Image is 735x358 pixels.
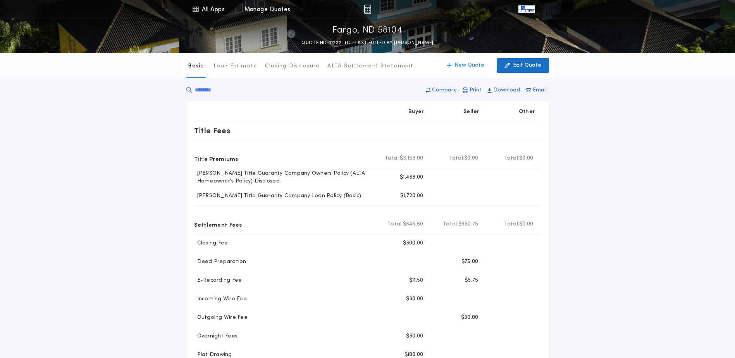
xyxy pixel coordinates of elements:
p: Closing Fee [194,239,228,247]
button: Print [460,83,484,97]
p: $30.00 [406,332,423,340]
p: Compare [432,86,457,94]
span: $3,153.00 [400,155,423,162]
b: Total: [504,155,520,162]
p: Settlement Fees [194,218,242,231]
p: Title Fees [194,124,231,137]
span: $0.00 [519,220,533,228]
p: $1,433.00 [400,174,423,181]
b: Total: [443,220,458,228]
p: $300.00 [403,239,423,247]
p: QUOTE ND-11222-TC - LAST EDITED BY [PERSON_NAME] [301,39,433,47]
p: Fargo, ND 58104 [332,24,403,37]
p: ALTA Settlement Statement [327,62,413,70]
p: [PERSON_NAME] Title Guaranty Company Owners Policy (ALTA Homeowner's Policy) Disclosed [194,170,375,185]
p: Title Premiums [194,152,238,165]
button: New Quote [439,58,492,73]
button: Download [485,83,522,97]
button: Email [523,83,549,97]
p: Email [533,86,547,94]
p: Other [518,108,535,116]
button: Compare [423,83,459,97]
b: Total: [385,155,400,162]
b: Total: [449,155,465,162]
p: $75.00 [461,258,479,266]
p: $5.75 [465,277,478,284]
p: $11.50 [409,277,423,284]
p: Closing Disclosure [265,62,320,70]
p: Outgoing Wire Fee [194,314,248,322]
p: Edit Quote [513,62,541,69]
p: E-Recording Fee [194,277,242,284]
p: Print [470,86,482,94]
p: Overnight Fees [194,332,238,340]
p: Incoming Wire Fee [194,295,247,303]
button: Edit Quote [497,58,549,73]
span: $0.00 [464,155,478,162]
span: $960.75 [458,220,479,228]
span: $0.00 [519,155,533,162]
p: $30.00 [461,314,479,322]
img: img [364,5,371,14]
p: New Quote [454,62,484,69]
p: Download [493,86,520,94]
p: Buyer [408,108,424,116]
b: Total: [387,220,403,228]
b: Total: [504,220,520,228]
p: Seller [463,108,480,116]
img: vs-icon [518,5,535,13]
span: $646.50 [403,220,423,228]
p: [PERSON_NAME] Title Guaranty Company Loan Policy (Basic) [194,192,361,200]
p: $30.00 [406,295,423,303]
p: $1,720.00 [400,192,423,200]
p: Basic [188,62,203,70]
p: Loan Estimate [213,62,257,70]
p: Deed Preparation [194,258,246,266]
